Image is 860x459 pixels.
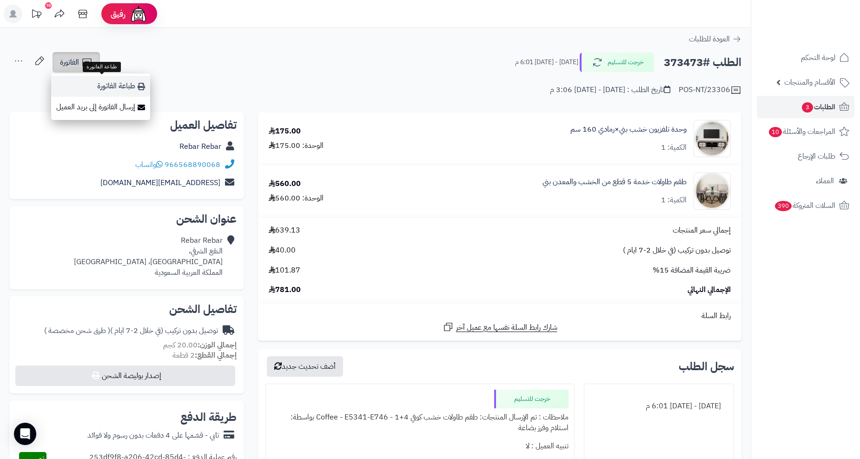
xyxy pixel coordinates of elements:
[689,33,741,45] a: العودة للطلبات
[653,265,731,276] span: ضريبة القيمة المضافة 15%
[801,51,835,64] span: لوحة التحكم
[580,53,654,72] button: خرجت للتسليم
[165,159,220,170] a: 966568890068
[129,5,148,23] img: ai-face.png
[111,8,126,20] span: رفيق
[14,423,36,445] div: Open Intercom Messenger
[801,100,835,113] span: الطلبات
[694,120,730,157] img: 1750492481-220601011451-90x90.jpg
[816,174,834,187] span: العملاء
[570,124,687,135] a: وحدة تلفزيون خشب بني×رمادي 160 سم
[100,177,220,188] a: [EMAIL_ADDRESS][DOMAIN_NAME]
[679,361,734,372] h3: سجل الطلب
[664,53,741,72] h2: الطلب #373473
[757,170,854,192] a: العملاء
[456,322,557,333] span: شارك رابط السلة نفسها مع عميل آخر
[15,366,235,386] button: إصدار بوليصة الشحن
[271,437,569,455] div: تنبيه العميل : لا
[269,285,301,295] span: 781.00
[53,52,100,73] a: الفاتورة
[269,225,300,236] span: 639.13
[269,179,301,189] div: 560.00
[269,245,296,256] span: 40.00
[269,193,324,204] div: الوحدة: 560.00
[542,177,687,187] a: طقم طاولات خدمة 5 قطع من الخشب والمعدن بني
[87,430,219,441] div: تابي - قسّمها على 4 دفعات بدون رسوم ولا فوائد
[757,120,854,143] a: المراجعات والأسئلة10
[44,326,218,336] div: توصيل بدون تركيب (في خلال 2-7 ايام )
[17,120,237,131] h2: تفاصيل العميل
[757,194,854,217] a: السلات المتروكة390
[271,408,569,437] div: ملاحظات : تم الإرسال المنتجات: طقم طاولات خشب كوفي 4+1 - Coffee - E5341-E746 بواسطة: استلام وفرز ...
[195,350,237,361] strong: إجمالي القطع:
[661,142,687,153] div: الكمية: 1
[673,225,731,236] span: إجمالي سعر المنتجات
[774,199,835,212] span: السلات المتروكة
[798,150,835,163] span: طلبات الإرجاع
[269,140,324,151] div: الوحدة: 175.00
[179,141,221,152] a: Rebar Rebar
[267,356,343,377] button: أضف تحديث جديد
[443,321,557,333] a: شارك رابط السلة نفسها مع عميل آخر
[17,304,237,315] h2: تفاصيل الشحن
[83,62,121,72] div: طباعة الفاتورة
[661,195,687,206] div: الكمية: 1
[269,126,301,137] div: 175.00
[757,47,854,69] a: لوحة التحكم
[775,201,792,211] span: 390
[60,57,79,68] span: الفاتورة
[198,339,237,351] strong: إجمالي الوزن:
[784,76,835,89] span: الأقسام والمنتجات
[135,159,163,170] a: واتساب
[163,339,237,351] small: 20.00 كجم
[757,145,854,167] a: طلبات الإرجاع
[688,285,731,295] span: الإجمالي النهائي
[74,235,223,278] div: Rebar Rebar النقع الشرقي، [GEOGRAPHIC_DATA]، [GEOGRAPHIC_DATA] المملكة العربية السعودية
[172,350,237,361] small: 2 قطعة
[17,213,237,225] h2: عنوان الشحن
[494,390,569,408] div: خرجت للتسليم
[623,245,731,256] span: توصيل بدون تركيب (في خلال 2-7 ايام )
[180,412,237,423] h2: طريقة الدفع
[45,2,52,9] div: 10
[694,173,730,210] img: 1756635811-1-90x90.jpg
[689,33,730,45] span: العودة للطلبات
[768,125,835,138] span: المراجعات والأسئلة
[51,97,150,118] a: إرسال الفاتورة إلى بريد العميل
[757,96,854,118] a: الطلبات3
[550,85,670,95] div: تاريخ الطلب : [DATE] - [DATE] 3:06 م
[590,397,728,415] div: [DATE] - [DATE] 6:01 م
[269,265,300,276] span: 101.87
[769,127,782,137] span: 10
[679,85,741,96] div: POS-NT/23306
[44,325,110,336] span: ( طرق شحن مخصصة )
[515,58,578,67] small: [DATE] - [DATE] 6:01 م
[25,5,48,26] a: تحديثات المنصة
[51,76,150,97] a: طباعة الفاتورة
[802,102,813,113] span: 3
[262,311,738,321] div: رابط السلة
